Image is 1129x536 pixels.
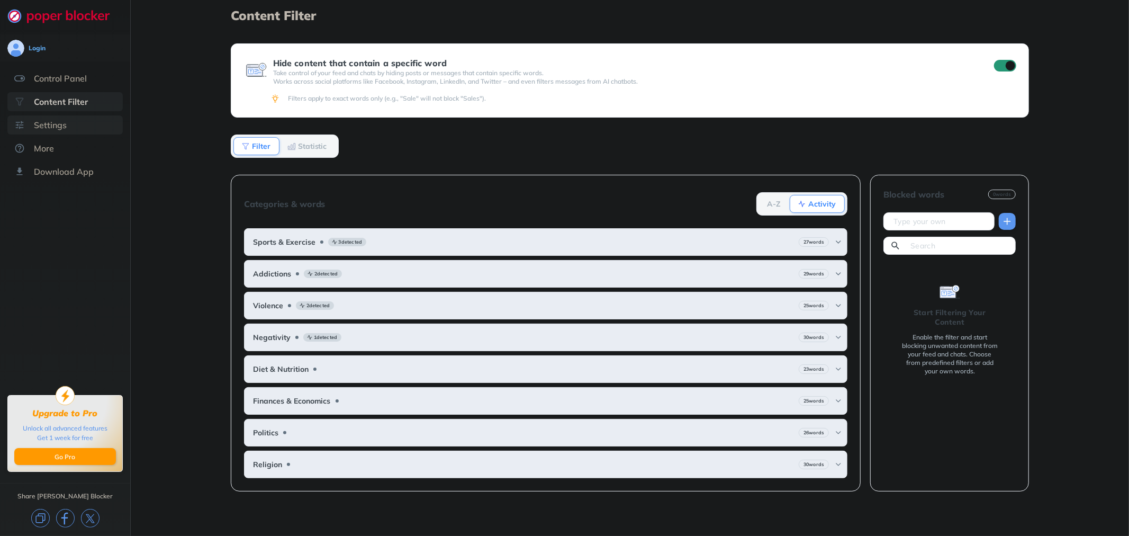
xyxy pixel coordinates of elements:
b: 2 detected [306,302,330,309]
b: 30 words [803,461,824,468]
b: Finances & Economics [253,397,331,405]
b: A-Z [767,201,781,207]
div: Settings [34,120,67,130]
b: 2 detected [314,270,338,278]
div: Get 1 week for free [37,433,93,443]
div: Upgrade to Pro [33,408,98,418]
img: Filter [241,142,250,150]
b: 23 words [803,365,824,373]
img: facebook.svg [56,509,75,528]
div: Categories & words [244,199,326,209]
img: x.svg [81,509,100,528]
input: Type your own [892,216,990,227]
b: 30 words [803,334,824,341]
img: copy.svg [31,509,50,528]
img: Activity [798,200,806,208]
div: Content Filter [34,96,88,107]
b: 29 words [803,270,824,278]
div: Login [29,44,46,52]
b: 27 words [803,238,824,246]
img: social-selected.svg [14,96,25,107]
b: Negativity [253,333,291,342]
div: Blocked words [883,190,944,199]
b: 25 words [803,302,824,309]
b: Filter [252,143,270,149]
div: Filters apply to exact words only (e.g., "Sale" will not block "Sales"). [288,94,1015,103]
img: logo-webpage.svg [7,8,121,23]
b: 3 detected [339,238,363,246]
img: Statistic [287,142,296,150]
b: Statistic [298,143,327,149]
b: Diet & Nutrition [253,365,309,373]
p: Take control of your feed and chats by hiding posts or messages that contain specific words. [273,69,976,77]
b: Violence [253,301,283,310]
img: avatar.svg [7,40,24,57]
div: More [34,143,54,154]
b: 0 words [993,191,1011,198]
img: download-app.svg [14,166,25,177]
p: Works across social platforms like Facebook, Instagram, LinkedIn, and Twitter – and even filters ... [273,77,976,86]
b: Religion [253,460,282,469]
input: Search [909,240,1011,251]
b: Addictions [253,270,291,278]
div: Download App [34,166,94,177]
button: Go Pro [14,448,116,465]
b: 1 detected [314,334,338,341]
img: upgrade-to-pro.svg [56,386,75,405]
div: Unlock all advanced features [23,424,107,433]
b: Politics [253,428,278,437]
img: features.svg [14,73,25,84]
div: Enable the filter and start blocking unwanted content from your feed and chats. Choose from prede... [900,333,999,376]
img: about.svg [14,143,25,154]
b: 26 words [803,429,824,436]
div: Hide content that contain a specific word [273,58,976,68]
b: Activity [808,201,836,207]
h1: Content Filter [231,8,1029,22]
b: 25 words [803,397,824,405]
div: Share [PERSON_NAME] Blocker [17,492,113,501]
div: Start Filtering Your Content [900,308,999,327]
div: Control Panel [34,73,87,84]
b: Sports & Exercise [253,238,315,246]
img: settings.svg [14,120,25,130]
